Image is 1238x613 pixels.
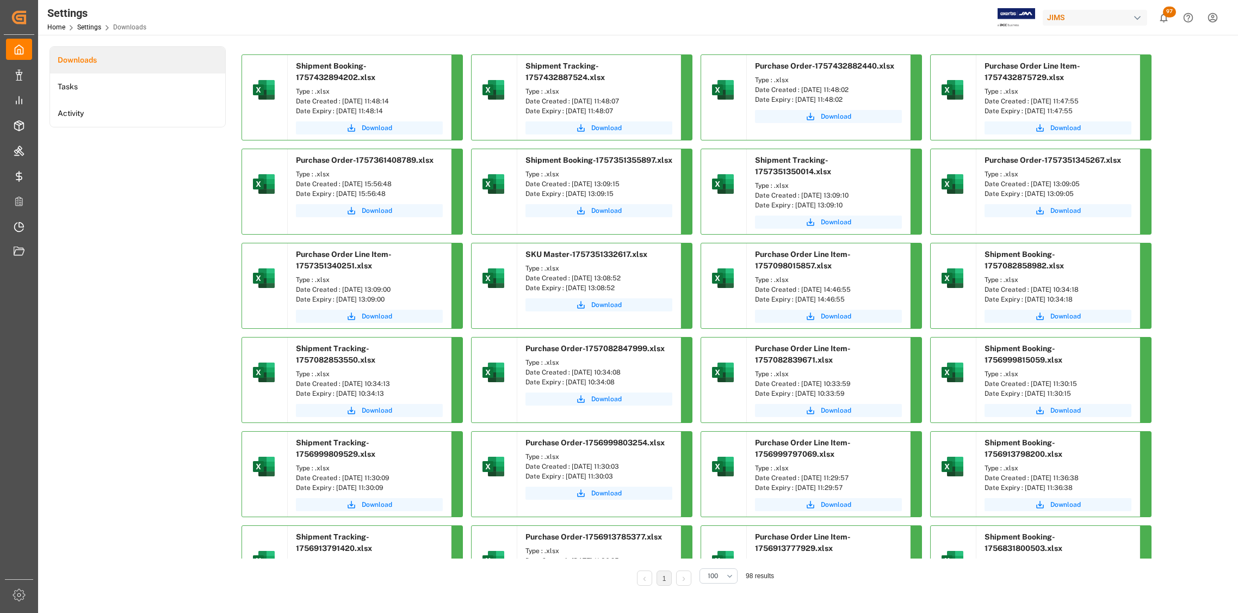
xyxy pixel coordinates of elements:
[985,204,1131,217] button: Download
[700,568,738,584] button: open menu
[525,393,672,406] button: Download
[77,23,101,31] a: Settings
[480,77,506,103] img: microsoft-excel-2019--v1.png
[296,473,443,483] div: Date Created : [DATE] 11:30:09
[251,171,277,197] img: microsoft-excel-2019--v1.png
[985,389,1131,399] div: Date Expiry : [DATE] 11:30:15
[1043,10,1147,26] div: JIMS
[525,250,647,259] span: SKU Master-1757351332617.xlsx
[1176,5,1200,30] button: Help Center
[1152,5,1176,30] button: show 97 new notifications
[985,438,1062,458] span: Shipment Booking-1756913798200.xlsx
[296,498,443,511] button: Download
[525,273,672,283] div: Date Created : [DATE] 13:08:52
[525,452,672,462] div: Type : .xlsx
[755,557,902,567] div: Type : .xlsx
[251,359,277,385] img: microsoft-excel-2019--v1.png
[525,438,665,447] span: Purchase Order-1756999803254.xlsx
[1043,7,1152,28] button: JIMS
[362,311,392,321] span: Download
[296,285,443,295] div: Date Created : [DATE] 13:09:00
[362,406,392,415] span: Download
[755,438,851,458] span: Purchase Order Line Item-1756999797069.xlsx
[637,571,652,586] li: Previous Page
[525,204,672,217] button: Download
[525,298,672,311] button: Download
[525,96,672,106] div: Date Created : [DATE] 11:48:07
[708,571,718,581] span: 100
[296,250,392,270] span: Purchase Order Line Item-1757351340251.xlsx
[525,367,672,377] div: Date Created : [DATE] 10:34:08
[755,310,902,323] button: Download
[296,121,443,134] button: Download
[296,463,443,473] div: Type : .xlsx
[985,121,1131,134] a: Download
[985,156,1121,164] span: Purchase Order-1757351345267.xlsx
[985,483,1131,493] div: Date Expiry : [DATE] 11:36:38
[525,462,672,471] div: Date Created : [DATE] 11:30:03
[710,359,736,385] img: microsoft-excel-2019--v1.png
[296,156,434,164] span: Purchase Order-1757361408789.xlsx
[755,62,894,70] span: Purchase Order-1757432882440.xlsx
[985,344,1062,364] span: Shipment Booking-1756999815059.xlsx
[480,453,506,480] img: microsoft-excel-2019--v1.png
[251,453,277,480] img: microsoft-excel-2019--v1.png
[755,344,851,364] span: Purchase Order Line Item-1757082839671.xlsx
[939,171,965,197] img: microsoft-excel-2019--v1.png
[525,344,665,353] span: Purchase Order-1757082847999.xlsx
[1050,123,1081,133] span: Download
[525,471,672,481] div: Date Expiry : [DATE] 11:30:03
[525,87,672,96] div: Type : .xlsx
[821,311,851,321] span: Download
[50,100,225,127] a: Activity
[47,5,146,21] div: Settings
[591,123,622,133] span: Download
[755,85,902,95] div: Date Created : [DATE] 11:48:02
[296,106,443,116] div: Date Expiry : [DATE] 11:48:14
[755,216,902,229] a: Download
[985,62,1080,82] span: Purchase Order Line Item-1757432875729.xlsx
[985,379,1131,389] div: Date Created : [DATE] 11:30:15
[47,23,65,31] a: Home
[296,62,375,82] span: Shipment Booking-1757432894202.xlsx
[676,571,691,586] li: Next Page
[755,498,902,511] a: Download
[251,265,277,291] img: microsoft-excel-2019--v1.png
[296,344,375,364] span: Shipment Tracking-1757082853550.xlsx
[746,572,774,580] span: 98 results
[755,200,902,210] div: Date Expiry : [DATE] 13:09:10
[296,204,443,217] button: Download
[939,359,965,385] img: microsoft-excel-2019--v1.png
[939,265,965,291] img: microsoft-excel-2019--v1.png
[998,8,1035,27] img: Exertis%20JAM%20-%20Email%20Logo.jpg_1722504956.jpg
[821,500,851,510] span: Download
[755,389,902,399] div: Date Expiry : [DATE] 10:33:59
[985,275,1131,285] div: Type : .xlsx
[525,532,662,541] span: Purchase Order-1756913785377.xlsx
[296,532,372,553] span: Shipment Tracking-1756913791420.xlsx
[525,556,672,566] div: Date Created : [DATE] 11:36:25
[939,548,965,574] img: microsoft-excel-2019--v1.png
[525,121,672,134] button: Download
[296,96,443,106] div: Date Created : [DATE] 11:48:14
[251,548,277,574] img: microsoft-excel-2019--v1.png
[1050,406,1081,415] span: Download
[525,62,605,82] span: Shipment Tracking-1757432887524.xlsx
[755,275,902,285] div: Type : .xlsx
[251,77,277,103] img: microsoft-excel-2019--v1.png
[296,379,443,389] div: Date Created : [DATE] 10:34:13
[985,179,1131,189] div: Date Created : [DATE] 13:09:05
[362,123,392,133] span: Download
[1163,7,1176,17] span: 97
[296,438,375,458] span: Shipment Tracking-1756999809529.xlsx
[525,358,672,367] div: Type : .xlsx
[525,169,672,179] div: Type : .xlsx
[755,483,902,493] div: Date Expiry : [DATE] 11:29:57
[985,404,1131,417] a: Download
[296,87,443,96] div: Type : .xlsx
